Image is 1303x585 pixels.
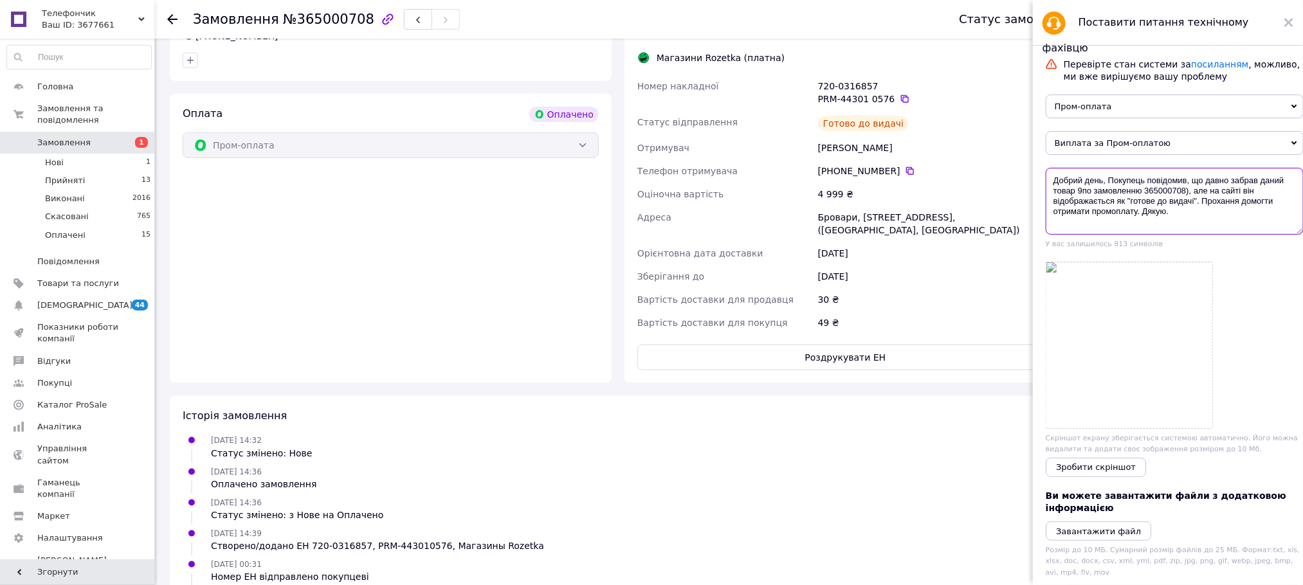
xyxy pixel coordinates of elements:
[816,242,1056,265] div: [DATE]
[42,8,138,19] span: Телефончик
[816,75,1056,111] div: 720-0316857
[211,447,313,460] div: Статус змінено: Нове
[42,19,154,31] div: Ваш ID: 3677661
[816,288,1056,311] div: 30 ₴
[816,183,1056,206] div: 4 999 ₴
[211,478,316,491] div: Оплачено замовлення
[1191,59,1248,69] a: посиланням
[141,230,150,241] span: 15
[1046,491,1286,514] span: Ви можете завантажити файли з додатковою інформацією
[211,529,262,538] span: [DATE] 14:39
[45,230,86,241] span: Оплачені
[45,211,89,222] span: Скасовані
[637,81,719,91] span: Номер накладної
[37,103,154,126] span: Замовлення та повідомлення
[283,12,374,27] span: №365000708
[37,377,72,389] span: Покупці
[211,498,262,507] span: [DATE] 14:36
[1046,521,1151,541] button: Завантажити файл
[637,143,689,153] span: Отримувач
[37,510,70,522] span: Маркет
[637,271,704,282] span: Зберігання до
[7,46,151,69] input: Пошук
[1056,462,1136,472] span: Зробити скріншот
[37,256,100,267] span: Повідомлення
[211,570,369,583] div: Номер ЕН відправлено покупцеві
[211,467,262,476] span: [DATE] 14:36
[1046,262,1212,428] a: Screenshot.png
[167,13,178,26] div: Повернутися назад
[816,265,1056,288] div: [DATE]
[211,560,262,569] span: [DATE] 00:31
[37,278,119,289] span: Товари та послуги
[211,436,262,445] span: [DATE] 14:32
[37,321,119,345] span: Показники роботи компанії
[37,300,132,311] span: [DEMOGRAPHIC_DATA]
[37,399,107,411] span: Каталог ProSale
[1046,546,1300,577] span: Розмір до 10 МБ. Сумарний розмір файлів до 25 МБ. Формат: txt, xls, xlsx, doc, docx, csv, xml, ym...
[183,107,223,120] span: Оплата
[37,137,91,148] span: Замовлення
[146,157,150,168] span: 1
[1046,434,1298,453] span: Скріншот екрану зберігається системою автоматично. Його можна видалити та додати своє зображення ...
[637,166,738,176] span: Телефон отримувача
[37,81,73,93] span: Головна
[45,157,64,168] span: Нові
[45,193,85,204] span: Виконані
[37,532,103,544] span: Налаштування
[637,318,788,328] span: Вартість доставки для покупця
[637,294,794,305] span: Вартість доставки для продавця
[193,12,279,27] span: Замовлення
[37,477,119,500] span: Гаманець компанії
[141,175,150,186] span: 13
[816,311,1056,334] div: 49 ₴
[637,117,738,127] span: Статус відправлення
[637,212,671,222] span: Адреса
[37,443,119,466] span: Управління сайтом
[637,189,724,199] span: Оціночна вартість
[637,248,763,258] span: Орієнтовна дата доставки
[211,539,544,552] div: Створено/додано ЕН 720-0316857, PRM-443010576, Магазины Rozetka
[132,300,148,310] span: 44
[653,51,788,64] div: Магазини Rozetka (платна)
[818,93,1053,105] div: PRM-44301 0576
[818,116,909,131] div: Готово до видачі
[816,206,1056,242] div: Бровари, [STREET_ADDRESS], ([GEOGRAPHIC_DATA], [GEOGRAPHIC_DATA])
[1046,240,1163,248] span: У вас залишилось 813 символів
[135,137,148,148] span: 1
[529,107,599,122] div: Оплачено
[45,175,85,186] span: Прийняті
[818,165,1053,177] div: [PHONE_NUMBER]
[132,193,150,204] span: 2016
[211,509,383,521] div: Статус змінено: з Нове на Оплачено
[37,355,71,367] span: Відгуки
[37,421,82,433] span: Аналітика
[1056,526,1141,536] i: Завантажити файл
[637,345,1053,370] button: Роздрукувати ЕН
[183,410,287,422] span: Історія замовлення
[137,211,150,222] span: 765
[1046,458,1146,477] button: Зробити скріншот
[959,13,1077,26] div: Статус замовлення
[816,136,1056,159] div: [PERSON_NAME]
